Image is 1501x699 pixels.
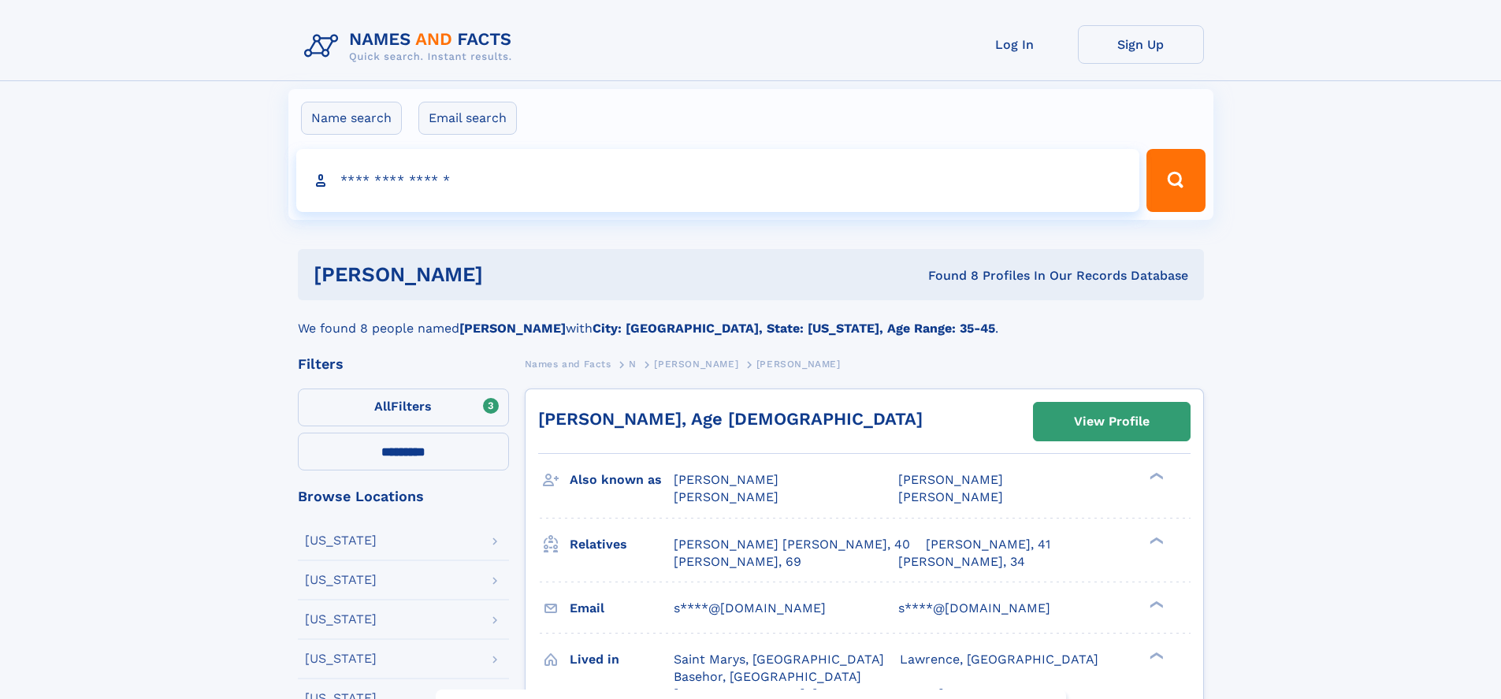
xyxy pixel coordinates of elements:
span: Lawrence, [GEOGRAPHIC_DATA] [900,652,1098,667]
b: [PERSON_NAME] [459,321,566,336]
h3: Relatives [570,531,674,558]
span: [PERSON_NAME] [674,489,778,504]
label: Email search [418,102,517,135]
span: N [629,359,637,370]
div: Browse Locations [298,489,509,504]
div: View Profile [1074,403,1150,440]
b: City: [GEOGRAPHIC_DATA], State: [US_STATE], Age Range: 35-45 [593,321,995,336]
span: Basehor, [GEOGRAPHIC_DATA] [674,669,861,684]
div: [US_STATE] [305,574,377,586]
h3: Email [570,595,674,622]
a: Names and Facts [525,354,611,374]
div: Filters [298,357,509,371]
span: Saint Marys, [GEOGRAPHIC_DATA] [674,652,884,667]
div: [US_STATE] [305,534,377,547]
a: Log In [952,25,1078,64]
label: Name search [301,102,402,135]
div: ❯ [1146,599,1165,609]
div: ❯ [1146,471,1165,481]
a: View Profile [1034,403,1190,441]
a: [PERSON_NAME], 34 [898,553,1025,571]
a: N [629,354,637,374]
span: [PERSON_NAME] [756,359,841,370]
span: All [374,399,391,414]
img: Logo Names and Facts [298,25,525,68]
span: [PERSON_NAME] [674,472,778,487]
a: Sign Up [1078,25,1204,64]
div: We found 8 people named with . [298,300,1204,338]
button: Search Button [1146,149,1205,212]
a: [PERSON_NAME] [654,354,738,374]
div: [US_STATE] [305,613,377,626]
span: [PERSON_NAME] [898,472,1003,487]
div: ❯ [1146,535,1165,545]
h3: Lived in [570,646,674,673]
a: [PERSON_NAME], 41 [926,536,1050,553]
h1: [PERSON_NAME] [314,265,706,284]
div: ❯ [1146,650,1165,660]
h3: Also known as [570,467,674,493]
div: Found 8 Profiles In Our Records Database [705,267,1188,284]
span: [PERSON_NAME] [654,359,738,370]
label: Filters [298,389,509,426]
a: [PERSON_NAME], Age [DEMOGRAPHIC_DATA] [538,409,923,429]
div: [US_STATE] [305,653,377,665]
input: search input [296,149,1140,212]
a: [PERSON_NAME], 69 [674,553,801,571]
span: [PERSON_NAME] [898,489,1003,504]
a: [PERSON_NAME] [PERSON_NAME], 40 [674,536,910,553]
